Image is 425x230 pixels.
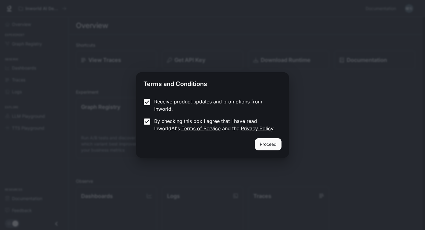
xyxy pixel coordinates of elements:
button: Proceed [255,138,281,150]
p: Receive product updates and promotions from Inworld. [154,98,277,113]
p: By checking this box I agree that I have read InworldAI's and the . [154,117,277,132]
a: Privacy Policy [241,125,273,131]
h2: Terms and Conditions [136,72,289,93]
a: Terms of Service [181,125,221,131]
